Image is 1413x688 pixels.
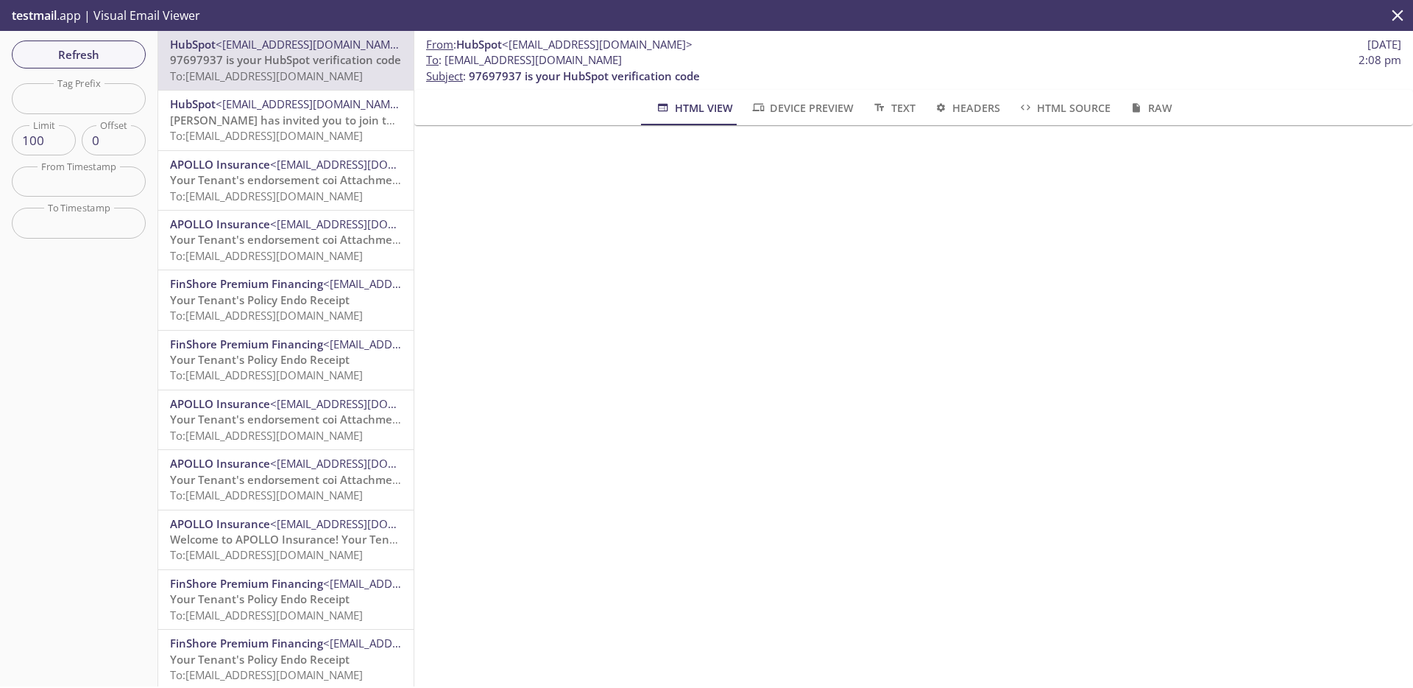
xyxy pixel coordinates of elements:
span: To [426,52,439,67]
span: 97697937 is your HubSpot verification code [469,69,700,83]
div: APOLLO Insurance<[EMAIL_ADDRESS][DOMAIN_NAME]>Your Tenant's endorsement coi AttachmentTo:[EMAIL_A... [158,151,414,210]
span: <[EMAIL_ADDRESS][DOMAIN_NAME]> [323,636,514,650]
div: FinShore Premium Financing<[EMAIL_ADDRESS][DOMAIN_NAME]>Your Tenant's Policy Endo ReceiptTo:[EMAI... [158,570,414,629]
span: : [426,37,693,52]
span: testmail [12,7,57,24]
span: Refresh [24,45,134,64]
span: Subject [426,69,463,83]
span: Your Tenant's Policy Endo Receipt [170,352,350,367]
span: <[EMAIL_ADDRESS][DOMAIN_NAME]> [323,576,514,591]
span: APOLLO Insurance [170,396,270,411]
span: APOLLO Insurance [170,157,270,172]
div: APOLLO Insurance<[EMAIL_ADDRESS][DOMAIN_NAME]>Your Tenant's endorsement coi AttachmentTo:[EMAIL_A... [158,390,414,449]
span: To: [EMAIL_ADDRESS][DOMAIN_NAME] [170,667,363,682]
span: Welcome to APOLLO Insurance! Your Tenant Insurance Policy is attached [170,532,559,547]
div: FinShore Premium Financing<[EMAIL_ADDRESS][DOMAIN_NAME]>Your Tenant's Policy Endo ReceiptTo:[EMAI... [158,270,414,329]
span: To: [EMAIL_ADDRESS][DOMAIN_NAME] [170,308,363,323]
span: Your Tenant's endorsement coi Attachment [170,472,404,487]
span: <[EMAIL_ADDRESS][DOMAIN_NAME]> [270,217,461,231]
span: FinShore Premium Financing [170,636,323,650]
span: APOLLO Insurance [170,516,270,531]
span: FinShore Premium Financing [170,576,323,591]
span: <[EMAIL_ADDRESS][DOMAIN_NAME]> [270,157,461,172]
span: Your Tenant's endorsement coi Attachment [170,412,404,427]
span: Your Tenant's Policy Endo Receipt [170,292,350,307]
span: To: [EMAIL_ADDRESS][DOMAIN_NAME] [170,128,363,143]
span: Your Tenant's Policy Endo Receipt [170,652,350,667]
span: 2:08 pm [1359,52,1401,68]
span: To: [EMAIL_ADDRESS][DOMAIN_NAME] [170,248,363,263]
button: Refresh [12,41,146,69]
span: Raw [1128,99,1172,117]
span: Text [871,99,915,117]
span: To: [EMAIL_ADDRESS][DOMAIN_NAME] [170,368,363,382]
span: To: [EMAIL_ADDRESS][DOMAIN_NAME] [170,608,363,622]
span: <[EMAIL_ADDRESS][DOMAIN_NAME]> [270,456,461,471]
span: To: [EMAIL_ADDRESS][DOMAIN_NAME] [170,488,363,502]
p: : [426,52,1401,84]
span: APOLLO Insurance [170,456,270,471]
span: <[EMAIL_ADDRESS][DOMAIN_NAME]> [323,276,514,291]
span: HubSpot [170,37,216,52]
span: To: [EMAIL_ADDRESS][DOMAIN_NAME] [170,69,363,83]
span: HTML View [655,99,732,117]
span: From [426,37,453,52]
span: Your Tenant's endorsement coi Attachment [170,172,404,187]
span: <[EMAIL_ADDRESS][DOMAIN_NAME]> [270,396,461,411]
div: HubSpot<[EMAIL_ADDRESS][DOMAIN_NAME]>97697937 is your HubSpot verification codeTo:[EMAIL_ADDRESS]... [158,31,414,90]
span: [PERSON_NAME] has invited you to join them in [GEOGRAPHIC_DATA] [170,113,539,127]
span: <[EMAIL_ADDRESS][DOMAIN_NAME]> [323,337,514,351]
span: APOLLO Insurance [170,217,270,231]
span: FinShore Premium Financing [170,276,323,291]
span: HubSpot [170,96,216,111]
span: Device Preview [751,99,854,117]
div: APOLLO Insurance<[EMAIL_ADDRESS][DOMAIN_NAME]>Your Tenant's endorsement coi AttachmentTo:[EMAIL_A... [158,211,414,270]
span: : [EMAIL_ADDRESS][DOMAIN_NAME] [426,52,622,68]
span: <[EMAIL_ADDRESS][DOMAIN_NAME]> [216,96,406,111]
div: APOLLO Insurance<[EMAIL_ADDRESS][DOMAIN_NAME]>Welcome to APOLLO Insurance! Your Tenant Insurance ... [158,510,414,569]
div: HubSpot<[EMAIL_ADDRESS][DOMAIN_NAME]>[PERSON_NAME] has invited you to join them in [GEOGRAPHIC_DA... [158,91,414,150]
span: 97697937 is your HubSpot verification code [170,52,401,67]
span: Your Tenant's endorsement coi Attachment [170,232,404,247]
span: HTML Source [1018,99,1111,117]
span: HubSpot [456,37,502,52]
span: Headers [933,99,1000,117]
span: <[EMAIL_ADDRESS][DOMAIN_NAME]> [270,516,461,531]
div: FinShore Premium Financing<[EMAIL_ADDRESS][DOMAIN_NAME]>Your Tenant's Policy Endo ReceiptTo:[EMAI... [158,331,414,390]
span: [DATE] [1367,37,1401,52]
span: To: [EMAIL_ADDRESS][DOMAIN_NAME] [170,428,363,443]
span: FinShore Premium Financing [170,337,323,351]
span: <[EMAIL_ADDRESS][DOMAIN_NAME]> [502,37,693,52]
div: APOLLO Insurance<[EMAIL_ADDRESS][DOMAIN_NAME]>Your Tenant's endorsement coi AttachmentTo:[EMAIL_A... [158,450,414,509]
span: <[EMAIL_ADDRESS][DOMAIN_NAME]> [216,37,406,52]
span: Your Tenant's Policy Endo Receipt [170,592,350,606]
span: To: [EMAIL_ADDRESS][DOMAIN_NAME] [170,189,363,203]
span: To: [EMAIL_ADDRESS][DOMAIN_NAME] [170,547,363,562]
